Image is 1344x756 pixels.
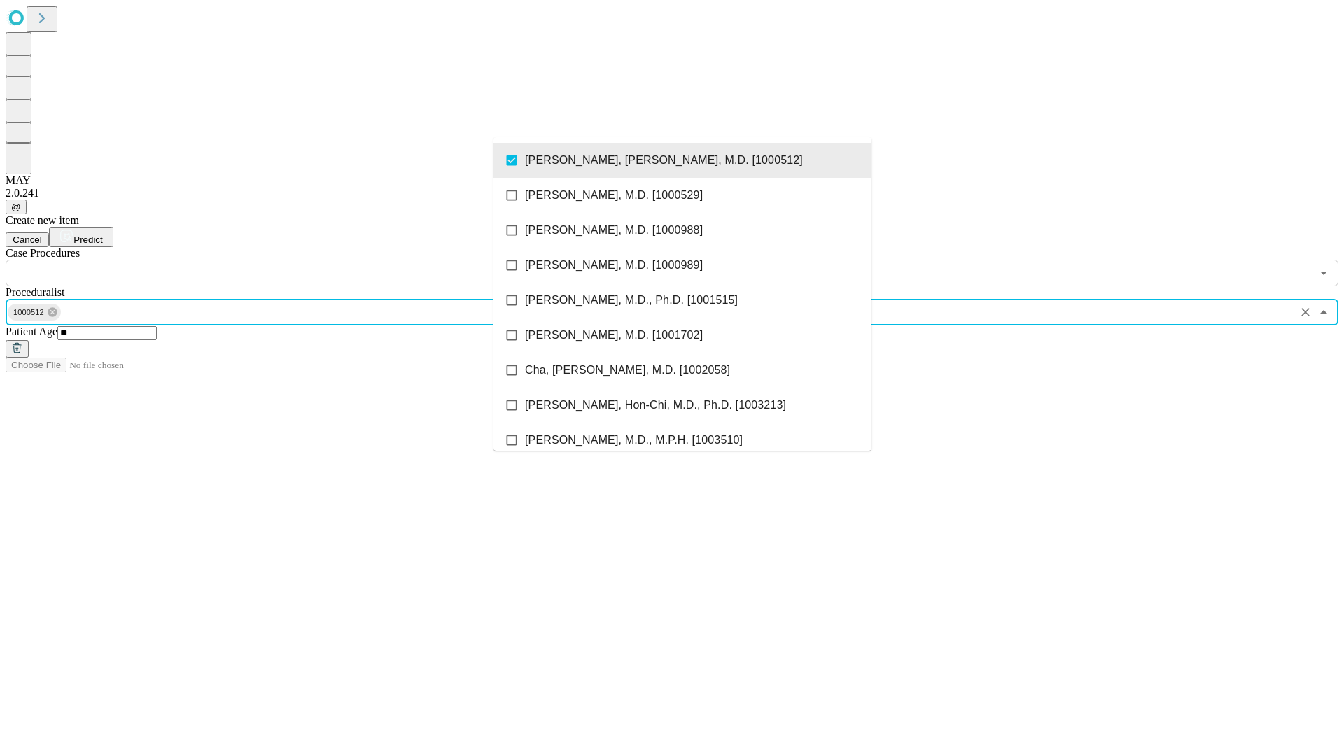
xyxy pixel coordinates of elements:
[6,325,57,337] span: Patient Age
[49,227,113,247] button: Predict
[73,234,102,245] span: Predict
[525,257,703,274] span: [PERSON_NAME], M.D. [1000989]
[6,199,27,214] button: @
[11,202,21,212] span: @
[6,232,49,247] button: Cancel
[8,304,50,321] span: 1000512
[6,174,1338,187] div: MAY
[1296,302,1315,322] button: Clear
[525,292,738,309] span: [PERSON_NAME], M.D., Ph.D. [1001515]
[6,286,64,298] span: Proceduralist
[1314,263,1333,283] button: Open
[525,222,703,239] span: [PERSON_NAME], M.D. [1000988]
[6,247,80,259] span: Scheduled Procedure
[6,187,1338,199] div: 2.0.241
[525,152,803,169] span: [PERSON_NAME], [PERSON_NAME], M.D. [1000512]
[525,397,786,414] span: [PERSON_NAME], Hon-Chi, M.D., Ph.D. [1003213]
[525,362,730,379] span: Cha, [PERSON_NAME], M.D. [1002058]
[525,327,703,344] span: [PERSON_NAME], M.D. [1001702]
[13,234,42,245] span: Cancel
[1314,302,1333,322] button: Close
[525,187,703,204] span: [PERSON_NAME], M.D. [1000529]
[8,304,61,321] div: 1000512
[6,214,79,226] span: Create new item
[525,432,743,449] span: [PERSON_NAME], M.D., M.P.H. [1003510]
